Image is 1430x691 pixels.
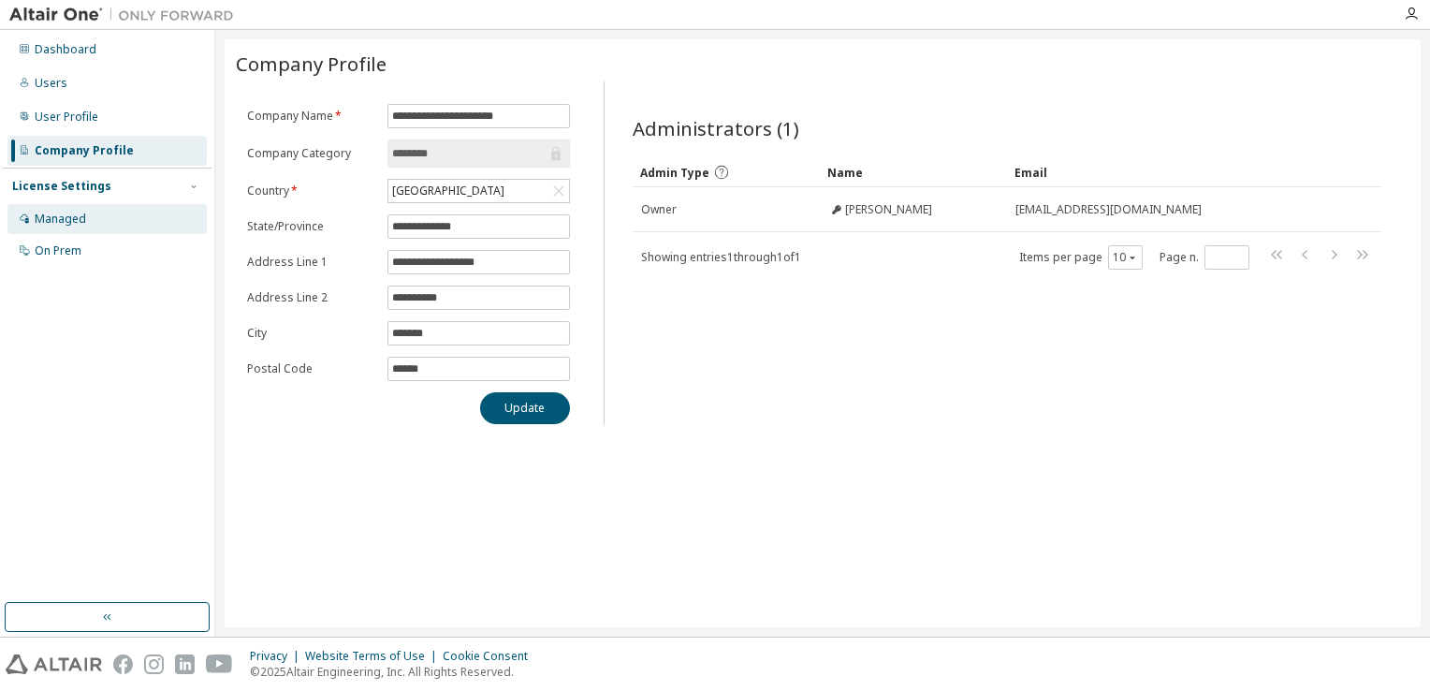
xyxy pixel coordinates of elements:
[12,179,111,194] div: License Settings
[827,157,1000,187] div: Name
[1113,250,1138,265] button: 10
[247,219,376,234] label: State/Province
[388,180,569,202] div: [GEOGRAPHIC_DATA]
[35,76,67,91] div: Users
[247,290,376,305] label: Address Line 2
[113,654,133,674] img: facebook.svg
[845,202,932,217] span: [PERSON_NAME]
[35,212,86,227] div: Managed
[1014,157,1329,187] div: Email
[247,146,376,161] label: Company Category
[236,51,387,77] span: Company Profile
[305,649,443,664] div: Website Terms of Use
[6,654,102,674] img: altair_logo.svg
[35,42,96,57] div: Dashboard
[247,255,376,270] label: Address Line 1
[247,184,376,198] label: Country
[480,392,570,424] button: Update
[144,654,164,674] img: instagram.svg
[35,243,81,258] div: On Prem
[247,109,376,124] label: Company Name
[175,654,195,674] img: linkedin.svg
[35,110,98,125] div: User Profile
[641,249,801,265] span: Showing entries 1 through 1 of 1
[1019,245,1143,270] span: Items per page
[35,143,134,158] div: Company Profile
[247,361,376,376] label: Postal Code
[443,649,539,664] div: Cookie Consent
[247,326,376,341] label: City
[250,649,305,664] div: Privacy
[206,654,233,674] img: youtube.svg
[641,202,677,217] span: Owner
[9,6,243,24] img: Altair One
[633,115,799,141] span: Administrators (1)
[1015,202,1202,217] span: [EMAIL_ADDRESS][DOMAIN_NAME]
[1160,245,1249,270] span: Page n.
[389,181,507,201] div: [GEOGRAPHIC_DATA]
[640,165,709,181] span: Admin Type
[250,664,539,680] p: © 2025 Altair Engineering, Inc. All Rights Reserved.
